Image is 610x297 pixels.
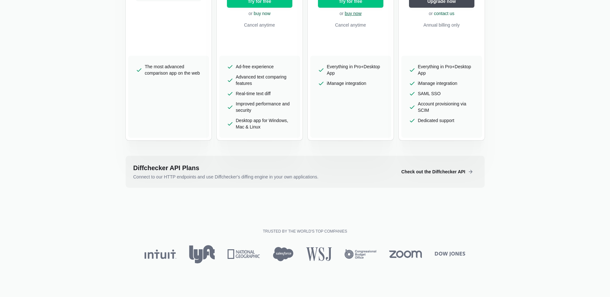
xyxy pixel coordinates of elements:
span: Advanced text comparing features [236,74,292,87]
h2: Diffchecker API Plans [133,163,391,172]
span: Ad-free experience [236,63,274,70]
p: Cancel anytime [318,22,383,28]
p: or [318,10,383,17]
span: Dedicated support [418,117,455,124]
span: iManage integration [418,80,457,87]
button: Check out the Diffchecker API [396,165,477,178]
span: Improved performance and security [236,101,292,113]
span: Everything in Pro+Desktop App [327,63,383,76]
a: Check out the Diffchecker API [396,172,477,177]
p: or [409,10,474,17]
h2: Trusted by the world's top companies [263,229,347,234]
a: buy now [345,11,362,16]
span: Real-time text diff [236,90,271,97]
span: iManage integration [327,80,366,87]
span: Account provisioning via SCIM [418,101,474,113]
span: SAML SSO [418,90,441,97]
span: Everything in Pro+Desktop App [418,63,474,76]
p: Annual billing only [409,22,474,28]
span: Check out the Diffchecker API [400,169,466,175]
a: contact us [434,11,455,16]
p: Cancel anytime [227,22,292,28]
span: Desktop app for Windows, Mac & Linux [236,117,292,130]
a: buy now [254,11,271,16]
span: The most advanced comparison app on the web [145,63,201,76]
p: Connect to our HTTP endpoints and use Diffchecker's diffing engine in your own applications. [133,174,391,180]
p: or [227,10,292,17]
